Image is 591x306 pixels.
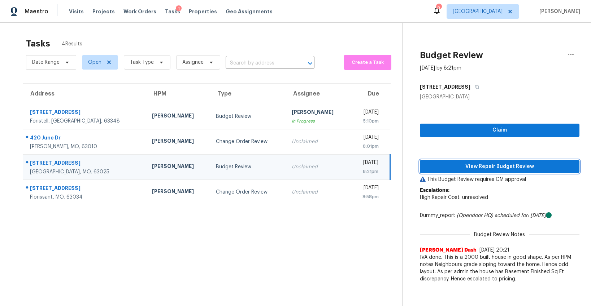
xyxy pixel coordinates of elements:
span: Create a Task [348,58,388,67]
i: scheduled for: [DATE] [495,213,546,218]
th: HPM [146,84,210,104]
div: [PERSON_NAME] [152,163,205,172]
th: Address [23,84,146,104]
span: 4 Results [62,40,82,48]
div: 1 [176,5,182,13]
button: Copy Address [470,80,480,93]
b: Escalations: [420,188,449,193]
h2: Budget Review [420,52,483,59]
div: Change Order Review [216,138,280,145]
div: [GEOGRAPHIC_DATA] [420,93,579,101]
span: [PERSON_NAME] [536,8,580,15]
span: [DATE] 20:21 [479,248,509,253]
span: View Repair Budget Review [426,162,574,171]
div: Unclaimed [292,138,344,145]
div: [DATE] by 8:21pm [420,65,461,72]
div: Unclaimed [292,163,344,170]
div: Budget Review [216,113,280,120]
span: Properties [189,8,217,15]
div: [STREET_ADDRESS] [30,185,140,194]
p: This Budget Review requires GM approval [420,176,579,183]
div: 8:21pm [356,168,378,175]
button: View Repair Budget Review [420,160,579,173]
div: [DATE] [356,159,378,168]
div: [PERSON_NAME] [292,108,344,117]
input: Search by address [226,58,294,69]
th: Due [350,84,390,104]
div: [PERSON_NAME] [152,137,205,146]
span: Open [88,59,101,66]
h5: [STREET_ADDRESS] [420,83,470,90]
span: Date Range [32,59,60,66]
i: (Opendoor HQ) [457,213,493,218]
div: 9 [436,4,441,12]
span: Tasks [165,9,180,14]
div: 5:10pm [356,117,379,125]
h2: Tasks [26,40,50,47]
div: Budget Review [216,163,280,170]
div: Change Order Review [216,189,280,196]
button: Open [305,58,315,68]
div: [PERSON_NAME] [152,112,205,121]
span: Budget Review Notes [470,231,529,238]
div: Florissant, MO, 63034 [30,194,140,201]
div: 8:58pm [356,193,379,200]
span: IVA done. This is a 2000 built house in good shape. As per HPM notes Neighbours grade sloping tow... [420,254,579,283]
div: Foristell, [GEOGRAPHIC_DATA], 63348 [30,117,140,125]
button: Create a Task [344,55,391,70]
th: Type [210,84,286,104]
th: Assignee [286,84,350,104]
div: In Progress [292,117,344,125]
div: Unclaimed [292,189,344,196]
span: Claim [426,126,574,135]
span: Assignee [182,59,204,66]
span: High Repair Cost: unresolved [420,195,488,200]
div: [GEOGRAPHIC_DATA], MO, 63025 [30,168,140,176]
div: [PERSON_NAME], MO, 63010 [30,143,140,150]
div: 420 June Dr [30,134,140,143]
span: Maestro [25,8,48,15]
span: Work Orders [123,8,156,15]
span: [PERSON_NAME] Dash [420,247,477,254]
div: [PERSON_NAME] [152,188,205,197]
div: [DATE] [356,184,379,193]
div: [DATE] [356,108,379,117]
span: Visits [69,8,84,15]
div: [STREET_ADDRESS] [30,108,140,117]
span: Geo Assignments [226,8,273,15]
div: 8:01pm [356,143,379,150]
div: [DATE] [356,134,379,143]
span: Projects [92,8,115,15]
div: Dummy_report [420,212,579,219]
div: [STREET_ADDRESS] [30,159,140,168]
span: [GEOGRAPHIC_DATA] [453,8,503,15]
span: Task Type [130,59,154,66]
button: Claim [420,124,579,137]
